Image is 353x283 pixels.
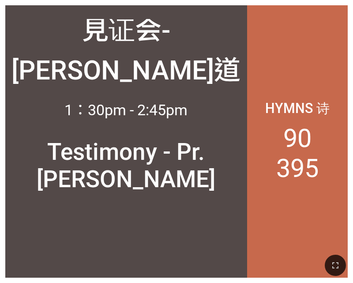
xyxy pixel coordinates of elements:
[11,8,241,87] div: 見证会- [PERSON_NAME]道
[11,138,241,193] div: Testimony - Pr. [PERSON_NAME]
[64,98,188,120] div: 1：30pm - 2:45pm
[276,153,319,183] li: 395
[283,123,312,153] li: 90
[265,100,330,118] p: Hymns 诗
